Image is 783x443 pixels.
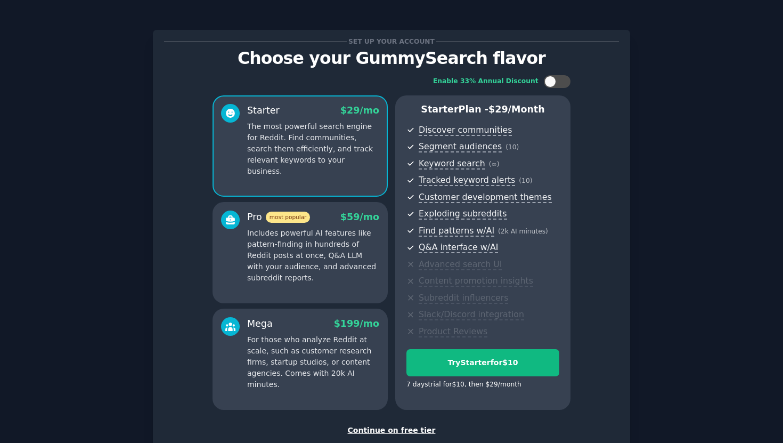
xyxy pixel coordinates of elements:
span: Slack/Discord integration [419,309,524,320]
span: Keyword search [419,158,485,170]
span: Tracked keyword alerts [419,175,515,186]
div: Starter [247,104,280,117]
div: Mega [247,317,273,331]
p: Starter Plan - [406,103,559,116]
span: Content promotion insights [419,276,533,287]
span: ( 2k AI minutes ) [498,228,548,235]
div: Pro [247,211,310,224]
span: ( 10 ) [519,177,532,184]
p: For those who analyze Reddit at scale, such as customer research firms, startup studios, or conte... [247,334,379,390]
p: The most powerful search engine for Reddit. Find communities, search them efficiently, and track ... [247,121,379,177]
span: Set up your account [347,36,437,47]
span: Segment audiences [419,141,502,152]
span: Product Reviews [419,326,487,337]
p: Choose your GummySearch flavor [164,49,619,68]
span: $ 199 /mo [334,318,379,329]
span: most popular [266,212,311,223]
div: Enable 33% Annual Discount [433,77,539,86]
p: Includes powerful AI features like pattern-finding in hundreds of Reddit posts at once, Q&A LLM w... [247,228,379,284]
button: TryStarterfor$10 [406,349,559,376]
span: Discover communities [419,125,512,136]
span: $ 29 /month [488,104,545,115]
span: Subreddit influencers [419,293,508,304]
span: ( 10 ) [505,143,519,151]
div: 7 days trial for $10 , then $ 29 /month [406,380,521,390]
span: $ 59 /mo [340,212,379,222]
div: Continue on free tier [164,425,619,436]
span: Find patterns w/AI [419,225,494,237]
span: Exploding subreddits [419,208,507,220]
span: Customer development themes [419,192,552,203]
div: Try Starter for $10 [407,357,559,368]
span: Advanced search UI [419,259,502,270]
span: $ 29 /mo [340,105,379,116]
span: ( ∞ ) [489,160,500,168]
span: Q&A interface w/AI [419,242,498,253]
